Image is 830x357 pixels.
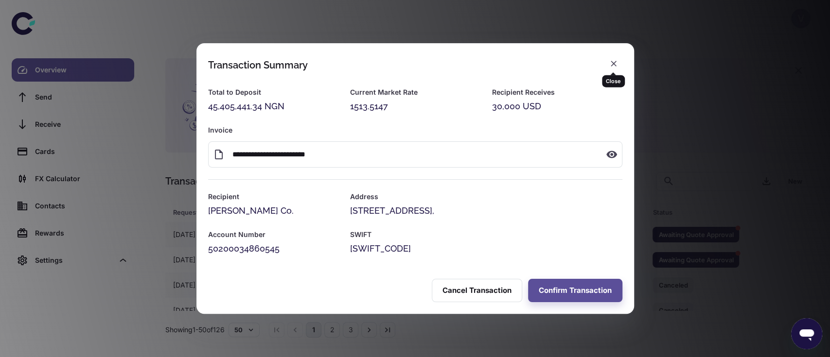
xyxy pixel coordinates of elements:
[208,204,338,218] div: [PERSON_NAME] Co.
[350,229,622,240] h6: SWIFT
[492,87,622,98] h6: Recipient Receives
[791,318,822,349] iframe: Button to launch messaging window
[350,100,480,113] div: 1513.5147
[208,242,338,255] div: 50200034860545
[208,87,338,98] h6: Total to Deposit
[208,229,338,240] h6: Account Number
[208,125,622,136] h6: Invoice
[528,279,622,302] button: Confirm Transaction
[208,191,338,202] h6: Recipient
[208,100,338,113] div: 45,405,441.34 NGN
[492,100,622,113] div: 30,000 USD
[208,59,308,71] div: Transaction Summary
[350,87,480,98] h6: Current Market Rate
[602,75,625,87] div: Close
[350,242,622,255] div: [SWIFT_CODE]
[350,191,622,202] h6: Address
[432,279,522,302] button: Cancel Transaction
[350,204,622,218] div: [STREET_ADDRESS],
